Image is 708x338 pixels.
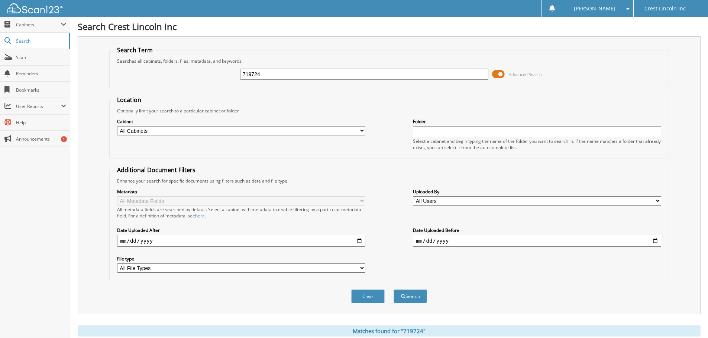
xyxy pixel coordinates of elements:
[195,213,205,219] a: here
[413,118,661,125] label: Folder
[351,289,385,303] button: Clear
[61,136,67,142] div: 1
[7,3,63,13] img: scan123-logo-white.svg
[78,20,701,33] h1: Search Crest Lincoln Inc
[117,118,365,125] label: Cabinet
[16,70,66,77] span: Reminders
[16,119,66,126] span: Help
[413,138,661,151] div: Select a cabinet and begin typing the name of the folder you want to search in. If the name match...
[394,289,427,303] button: Search
[413,188,661,195] label: Uploaded By
[644,6,686,11] span: Crest Lincoln Inc
[16,22,61,28] span: Cabinets
[16,103,61,109] span: User Reports
[113,46,156,54] legend: Search Term
[78,325,701,337] div: Matches found for "719724"
[117,227,365,233] label: Date Uploaded After
[574,6,615,11] span: [PERSON_NAME]
[16,38,65,44] span: Search
[413,227,661,233] label: Date Uploaded Before
[117,206,365,219] div: All metadata fields are searched by default. Select a cabinet with metadata to enable filtering b...
[113,58,665,64] div: Searches all cabinets, folders, files, metadata, and keywords
[117,235,365,247] input: start
[16,136,66,142] span: Announcements
[413,235,661,247] input: end
[16,54,66,60] span: Scan
[113,96,145,104] legend: Location
[113,178,665,184] div: Enhance your search for specific documents using filters such as date and file type.
[117,188,365,195] label: Metadata
[113,166,199,174] legend: Additional Document Filters
[509,72,542,77] span: Advanced Search
[117,256,365,262] label: File type
[16,87,66,93] span: Bookmarks
[113,108,665,114] div: Optionally limit your search to a particular cabinet or folder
